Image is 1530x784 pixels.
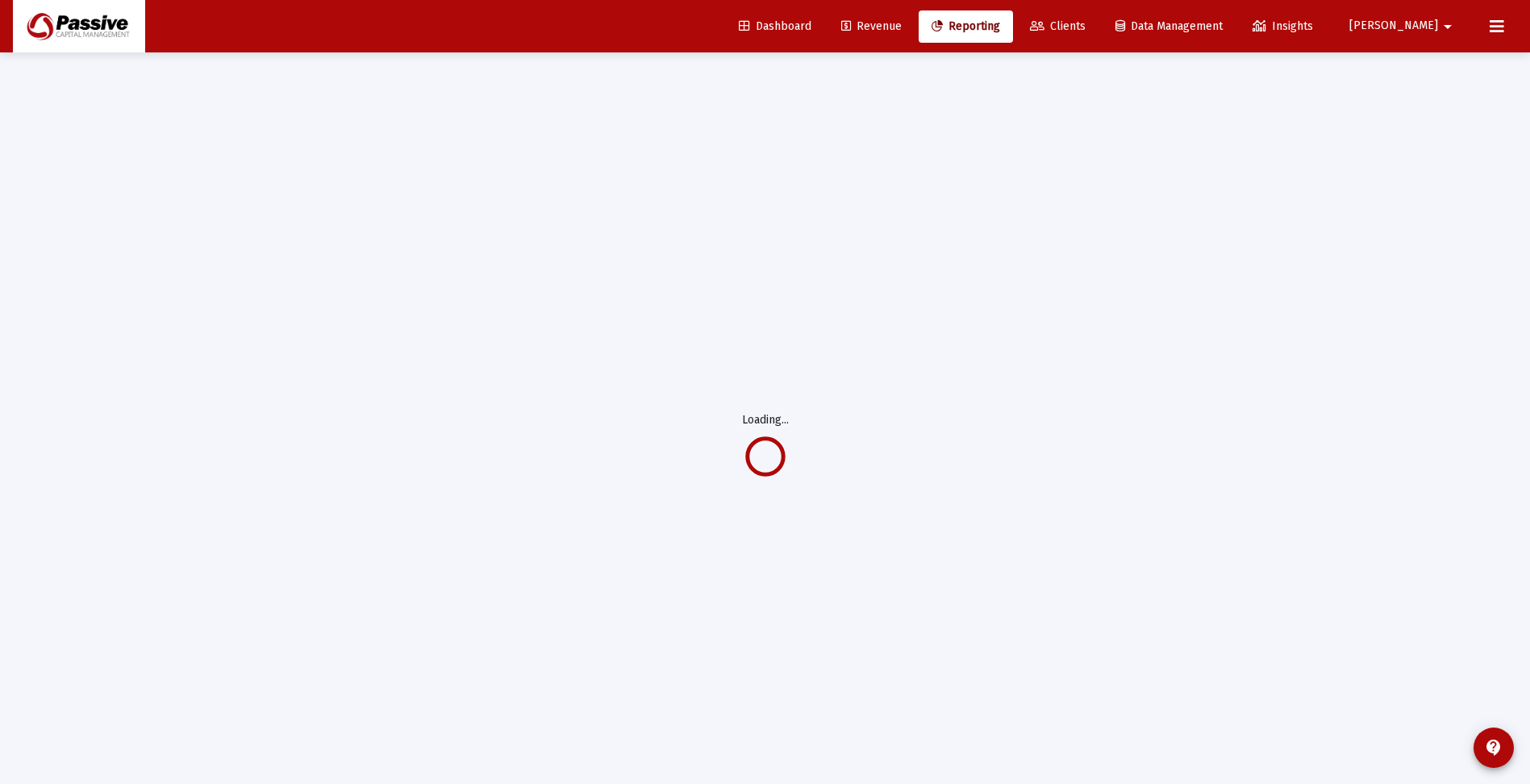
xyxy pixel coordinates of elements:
[841,19,902,33] span: Revenue
[1253,19,1313,33] span: Insights
[919,10,1013,43] a: Reporting
[1484,738,1503,757] mat-icon: contact_support
[1103,10,1236,43] a: Data Management
[1349,19,1438,33] span: [PERSON_NAME]
[828,10,915,43] a: Revenue
[932,19,1000,33] span: Reporting
[1240,10,1326,43] a: Insights
[726,10,824,43] a: Dashboard
[1017,10,1099,43] a: Clients
[1115,19,1223,33] span: Data Management
[739,19,811,33] span: Dashboard
[1030,19,1086,33] span: Clients
[1438,10,1457,43] mat-icon: arrow_drop_down
[1330,10,1477,42] button: [PERSON_NAME]
[25,10,133,43] img: Dashboard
